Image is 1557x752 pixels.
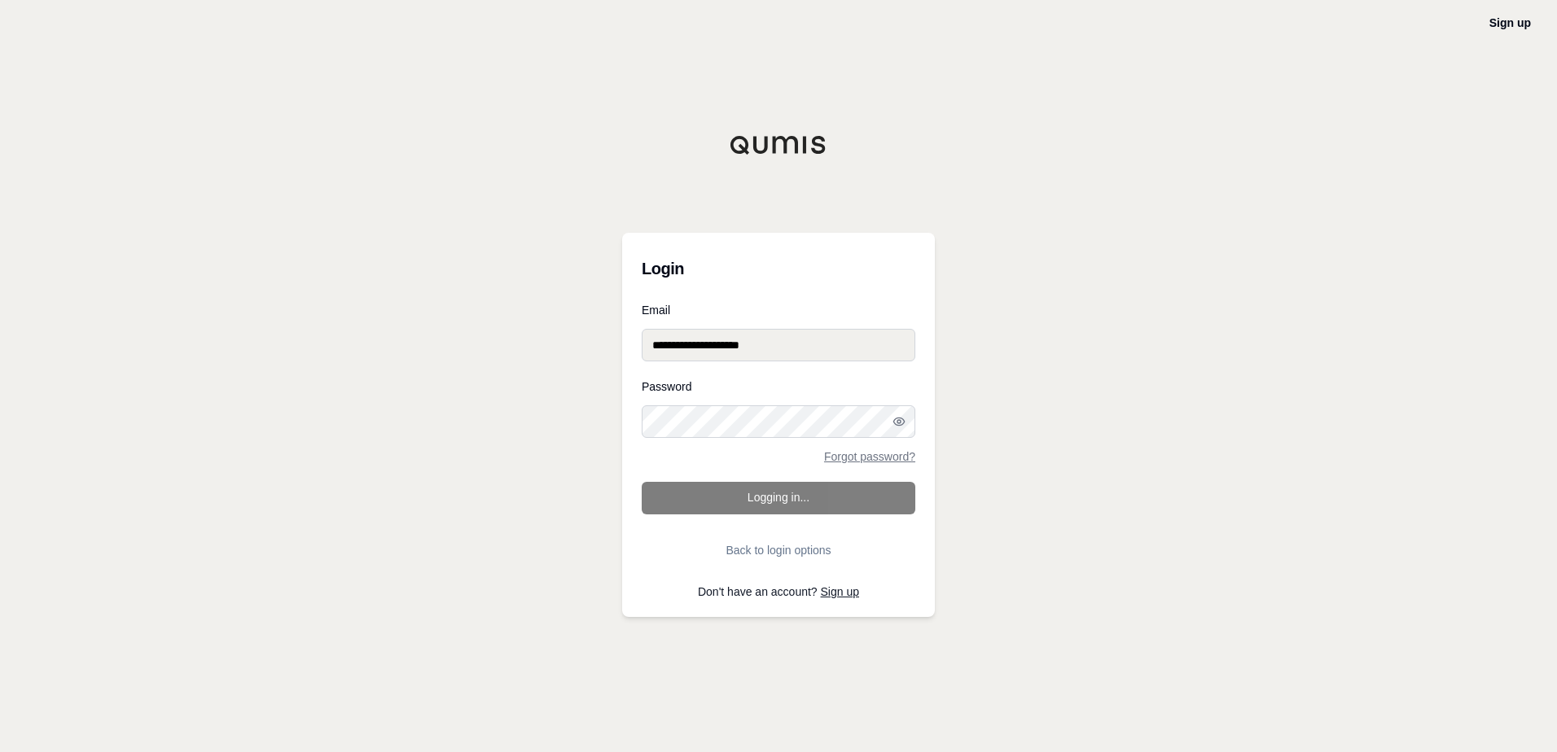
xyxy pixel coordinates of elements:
[1489,16,1531,29] a: Sign up
[642,252,915,285] h3: Login
[821,585,859,598] a: Sign up
[642,534,915,566] button: Back to login options
[642,304,915,316] label: Email
[642,586,915,597] p: Don't have an account?
[642,381,915,392] label: Password
[730,135,827,155] img: Qumis
[824,451,915,462] a: Forgot password?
